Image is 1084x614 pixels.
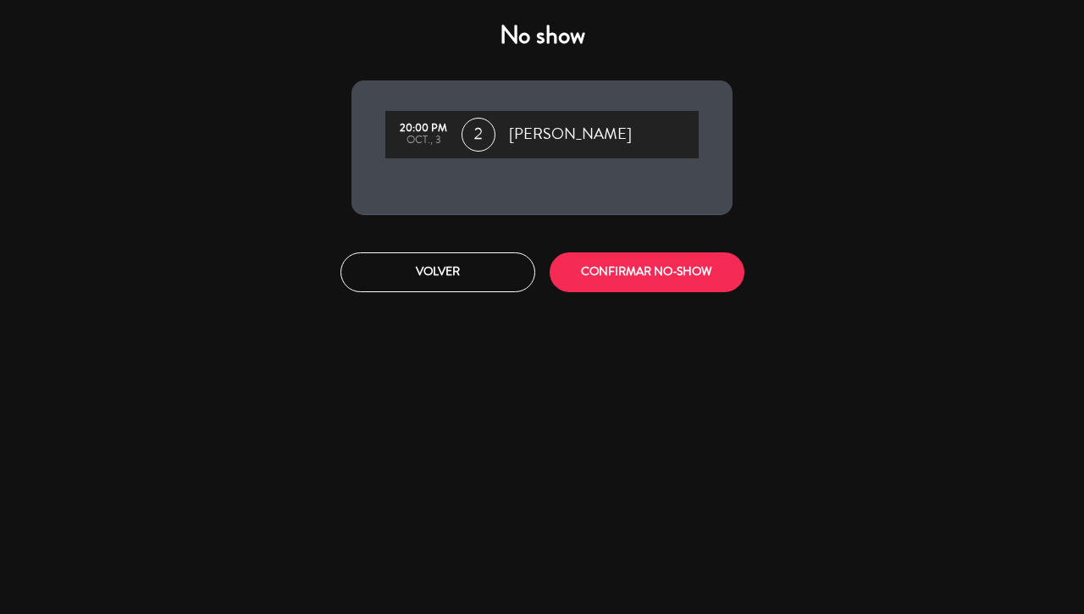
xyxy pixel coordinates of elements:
[394,135,453,147] div: oct., 3
[340,252,535,292] button: Volver
[509,122,632,147] span: [PERSON_NAME]
[462,118,495,152] span: 2
[394,123,453,135] div: 20:00 PM
[550,252,744,292] button: CONFIRMAR NO-SHOW
[351,20,733,51] h4: No show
